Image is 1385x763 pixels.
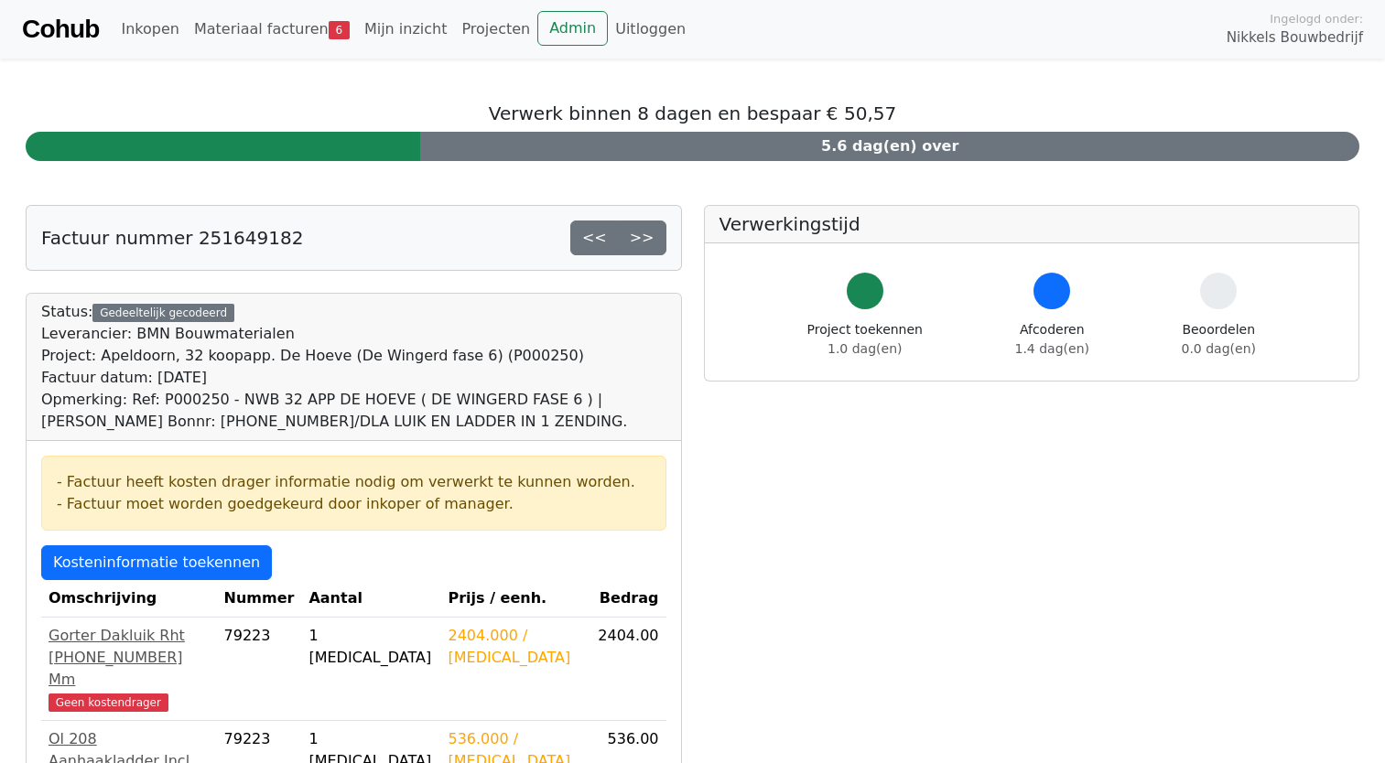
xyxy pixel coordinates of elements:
a: Cohub [22,7,99,51]
a: Uitloggen [608,11,693,48]
div: Status: [41,301,666,433]
th: Omschrijving [41,580,217,618]
td: 79223 [217,618,302,721]
span: Geen kostendrager [49,693,168,712]
span: 1.4 dag(en) [1015,341,1089,356]
h5: Verwerkingstijd [720,213,1345,235]
a: Mijn inzicht [357,11,455,48]
div: Project toekennen [807,320,923,359]
th: Prijs / eenh. [440,580,590,618]
div: Project: Apeldoorn, 32 koopapp. De Hoeve (De Wingerd fase 6) (P000250) [41,345,666,367]
div: - Factuur moet worden goedgekeurd door inkoper of manager. [57,493,651,515]
div: 1 [MEDICAL_DATA] [308,625,433,669]
span: Nikkels Bouwbedrijf [1227,27,1363,48]
th: Nummer [217,580,302,618]
h5: Verwerk binnen 8 dagen en bespaar € 50,57 [26,102,1359,124]
div: Factuur datum: [DATE] [41,367,666,389]
th: Bedrag [590,580,665,618]
a: Materiaal facturen6 [187,11,357,48]
div: Afcoderen [1015,320,1089,359]
a: Inkopen [114,11,186,48]
div: Beoordelen [1182,320,1256,359]
a: >> [618,220,666,255]
span: Ingelogd onder: [1270,10,1363,27]
div: 2404.000 / [MEDICAL_DATA] [448,625,583,669]
div: - Factuur heeft kosten drager informatie nodig om verwerkt te kunnen worden. [57,471,651,493]
span: 1.0 dag(en) [828,341,902,356]
div: Gorter Dakluik Rht [PHONE_NUMBER] Mm [49,625,210,691]
a: Projecten [454,11,537,48]
a: Kosteninformatie toekennen [41,545,272,580]
div: Leverancier: BMN Bouwmaterialen [41,323,666,345]
td: 2404.00 [590,618,665,721]
div: 5.6 dag(en) over [420,132,1359,161]
span: 6 [329,21,350,39]
div: Opmerking: Ref: P000250 - NWB 32 APP DE HOEVE ( DE WINGERD FASE 6 ) | [PERSON_NAME] Bonnr: [PHONE... [41,389,666,433]
h5: Factuur nummer 251649182 [41,227,303,249]
a: << [570,220,619,255]
a: Gorter Dakluik Rht [PHONE_NUMBER] MmGeen kostendrager [49,625,210,713]
a: Admin [537,11,608,46]
div: Gedeeltelijk gecodeerd [92,304,234,322]
th: Aantal [301,580,440,618]
span: 0.0 dag(en) [1182,341,1256,356]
